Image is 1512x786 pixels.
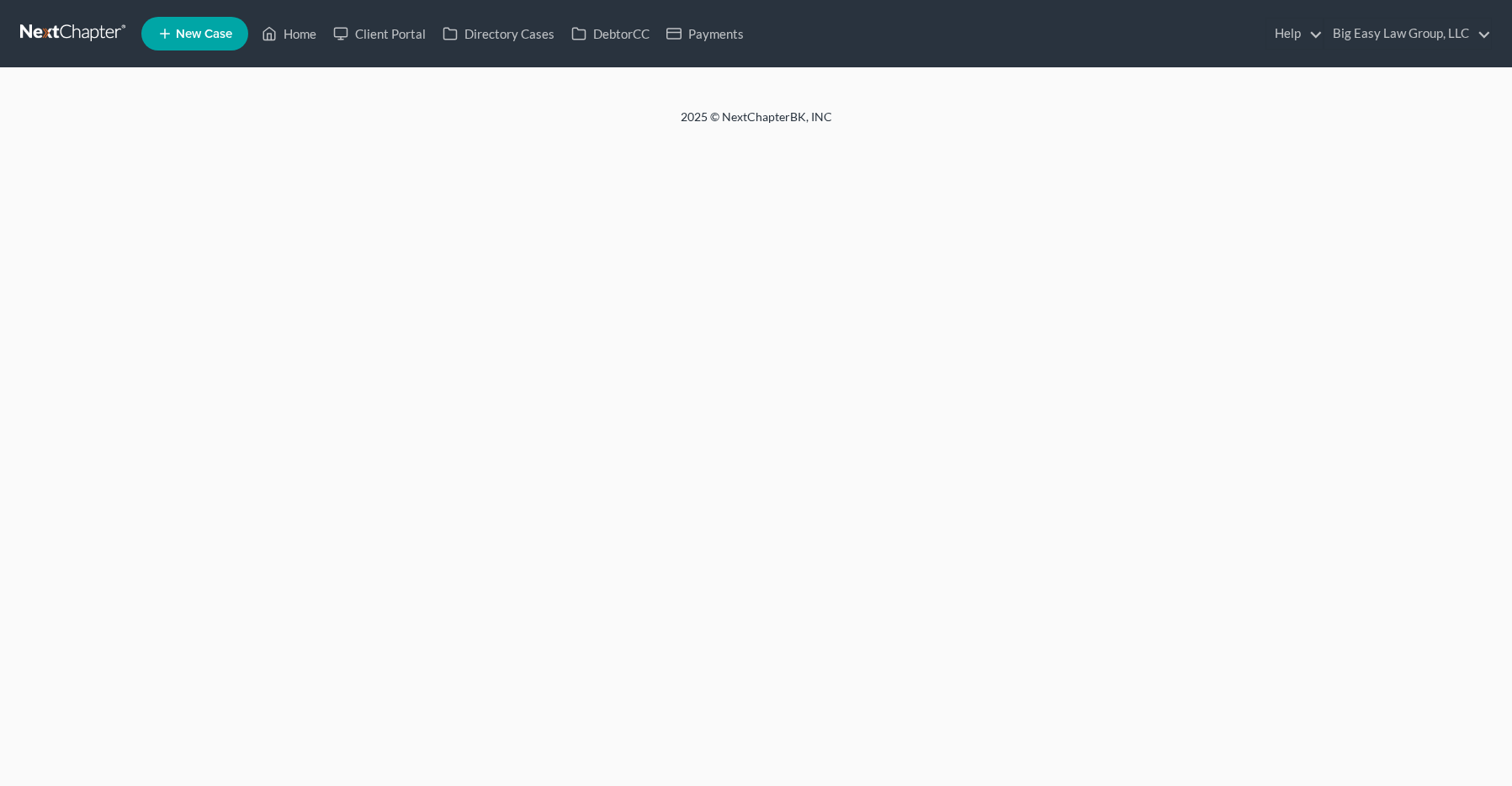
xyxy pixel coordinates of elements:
[434,19,563,49] a: Directory Cases
[1266,19,1323,49] a: Help
[658,19,752,49] a: Payments
[1324,19,1491,49] a: Big Easy Law Group, LLC
[253,19,325,49] a: Home
[277,109,1236,139] div: 2025 © NextChapterBK, INC
[325,19,434,49] a: Client Portal
[563,19,658,49] a: DebtorCC
[141,17,248,50] new-legal-case-button: New Case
